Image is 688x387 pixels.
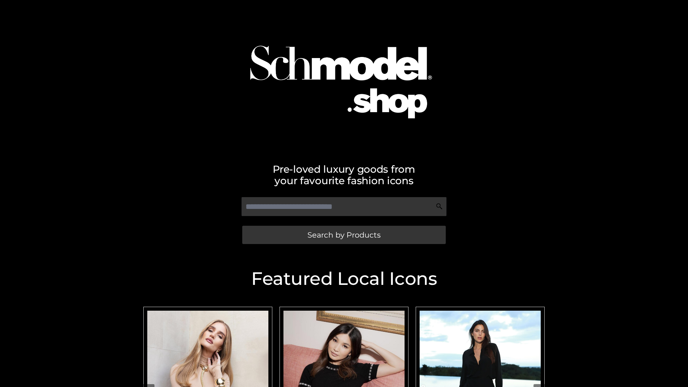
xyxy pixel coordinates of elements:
a: Search by Products [242,226,446,244]
span: Search by Products [307,231,381,239]
h2: Featured Local Icons​ [140,270,548,288]
img: Search Icon [436,203,443,210]
h2: Pre-loved luxury goods from your favourite fashion icons [140,163,548,186]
